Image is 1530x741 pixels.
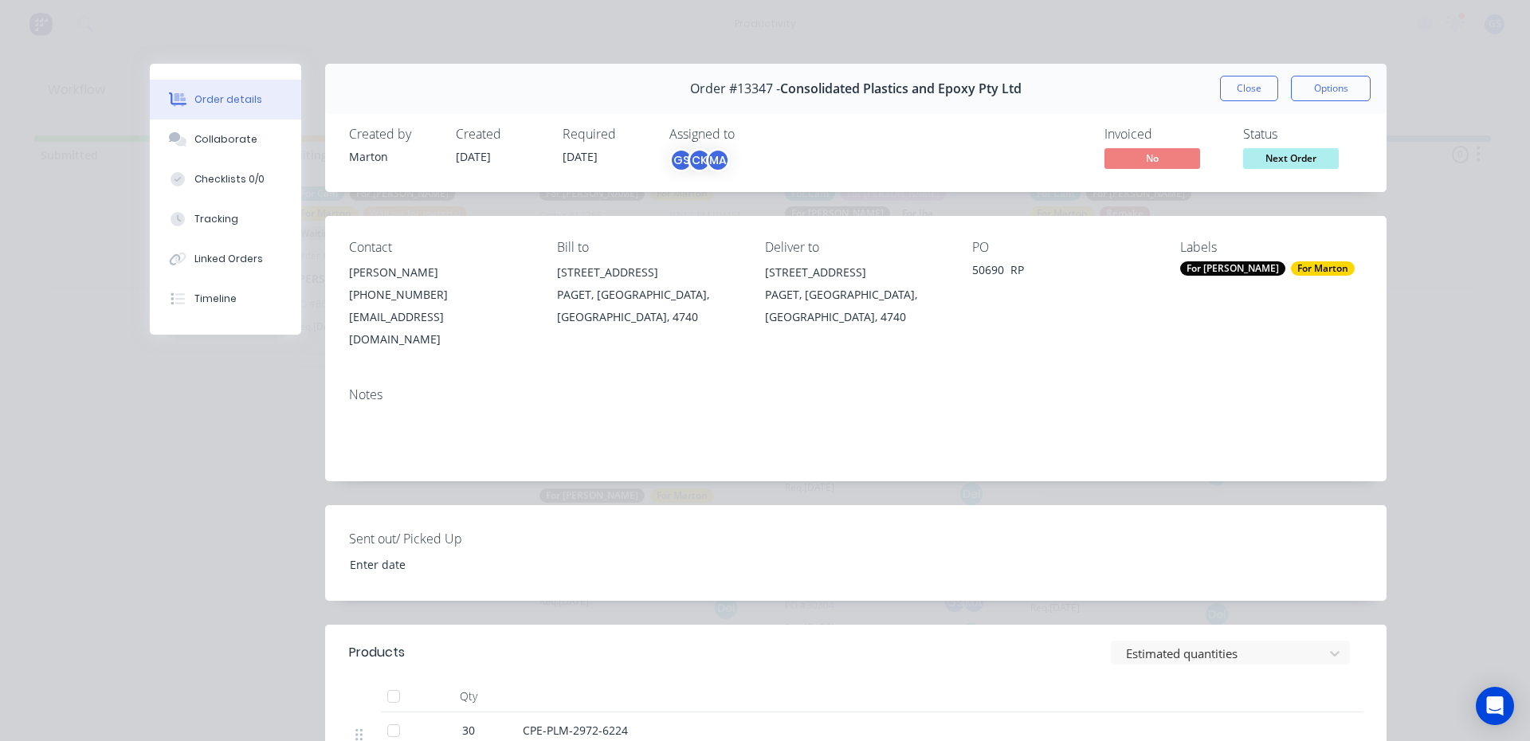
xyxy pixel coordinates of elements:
[765,261,947,328] div: [STREET_ADDRESS]PAGET, [GEOGRAPHIC_DATA], [GEOGRAPHIC_DATA], 4740
[690,81,780,96] span: Order #13347 -
[557,240,739,255] div: Bill to
[1291,76,1371,101] button: Options
[349,643,405,662] div: Products
[1180,240,1363,255] div: Labels
[669,127,829,142] div: Assigned to
[349,240,532,255] div: Contact
[1243,148,1339,172] button: Next Order
[349,529,548,548] label: Sent out/ Picked Up
[1104,127,1224,142] div: Invoiced
[456,149,491,164] span: [DATE]
[194,212,238,226] div: Tracking
[349,148,437,165] div: Marton
[194,172,265,186] div: Checklists 0/0
[349,387,1363,402] div: Notes
[1243,148,1339,168] span: Next Order
[150,239,301,279] button: Linked Orders
[194,132,257,147] div: Collaborate
[1104,148,1200,168] span: No
[669,148,730,172] button: GSCKMA
[349,284,532,306] div: [PHONE_NUMBER]
[557,261,739,328] div: [STREET_ADDRESS]PAGET, [GEOGRAPHIC_DATA], [GEOGRAPHIC_DATA], 4740
[150,120,301,159] button: Collaborate
[1243,127,1363,142] div: Status
[669,148,693,172] div: GS
[780,81,1022,96] span: Consolidated Plastics and Epoxy Pty Ltd
[972,240,1155,255] div: PO
[1220,76,1278,101] button: Close
[339,552,537,576] input: Enter date
[150,159,301,199] button: Checklists 0/0
[972,261,1155,284] div: 50690 RP
[421,680,516,712] div: Qty
[194,92,262,107] div: Order details
[765,284,947,328] div: PAGET, [GEOGRAPHIC_DATA], [GEOGRAPHIC_DATA], 4740
[706,148,730,172] div: MA
[557,261,739,284] div: [STREET_ADDRESS]
[557,284,739,328] div: PAGET, [GEOGRAPHIC_DATA], [GEOGRAPHIC_DATA], 4740
[349,261,532,284] div: [PERSON_NAME]
[349,261,532,351] div: [PERSON_NAME][PHONE_NUMBER][EMAIL_ADDRESS][DOMAIN_NAME]
[150,279,301,319] button: Timeline
[765,261,947,284] div: [STREET_ADDRESS]
[563,149,598,164] span: [DATE]
[150,199,301,239] button: Tracking
[349,127,437,142] div: Created by
[194,252,263,266] div: Linked Orders
[523,723,628,738] span: CPE-PLM-2972-6224
[563,127,650,142] div: Required
[688,148,712,172] div: CK
[194,292,237,306] div: Timeline
[765,240,947,255] div: Deliver to
[1291,261,1355,276] div: For Marton
[462,722,475,739] span: 30
[150,80,301,120] button: Order details
[1180,261,1285,276] div: For [PERSON_NAME]
[1476,687,1514,725] div: Open Intercom Messenger
[456,127,543,142] div: Created
[349,306,532,351] div: [EMAIL_ADDRESS][DOMAIN_NAME]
